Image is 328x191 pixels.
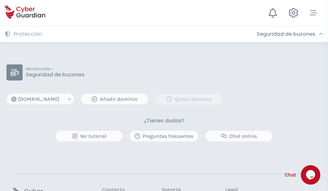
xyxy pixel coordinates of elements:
div: Chat online [210,132,268,140]
button: Ver tutorial [55,130,123,142]
div: Quitar dominio [160,95,218,103]
div: Seguridad de buzones [257,31,323,37]
p: PROTECCIÓN > [26,67,85,72]
div: Ver tutorial [60,132,118,140]
button: Chat online [205,130,273,142]
button: Quitar dominio [155,93,223,105]
p: Seguridad de buzones [26,72,85,78]
div: Añadir dominio [86,95,143,103]
iframe: chat widget [301,165,322,185]
span: Chat [285,171,296,179]
h3: Protección [14,31,42,37]
button: Añadir dominio [81,93,149,105]
div: Preguntas frecuentes [135,132,193,140]
h3: ¿Tienes dudas? [144,118,185,124]
button: Preguntas frecuentes [129,130,199,142]
h3: Seguridad de buzones [257,31,315,37]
